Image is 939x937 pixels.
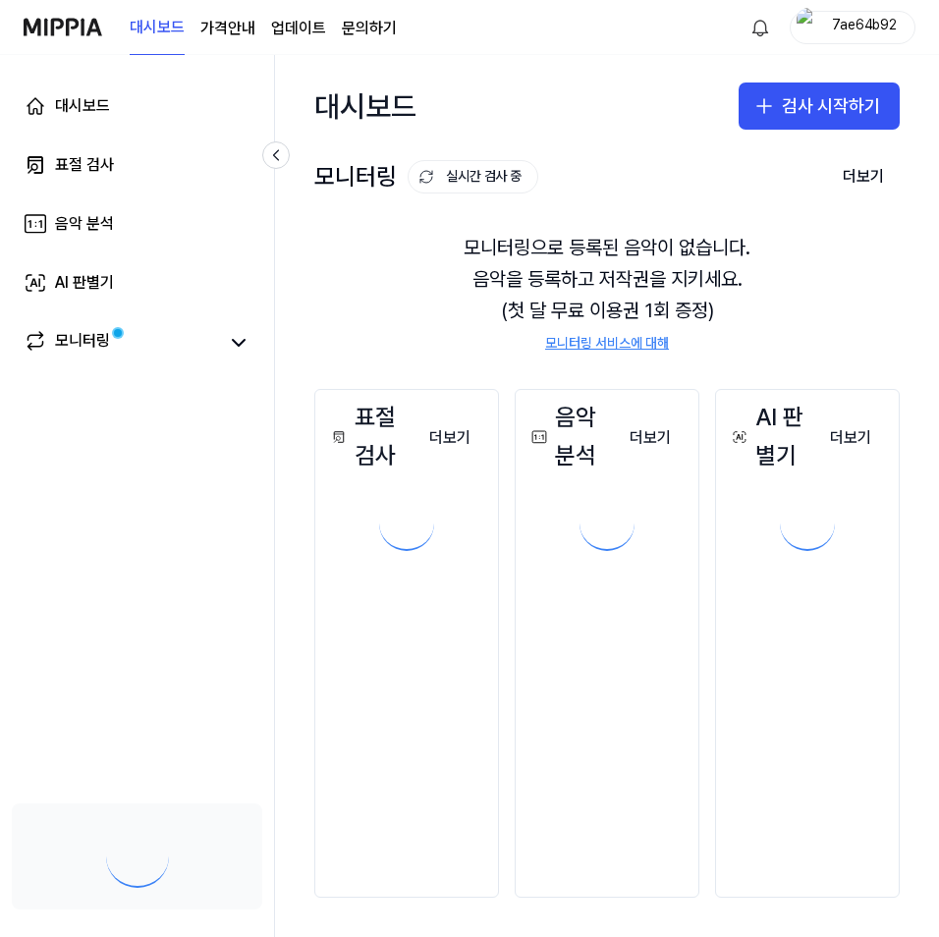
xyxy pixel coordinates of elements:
div: 음악 분석 [527,399,614,474]
div: 표절 검사 [327,399,414,474]
div: 대시보드 [55,94,110,118]
div: 모니터링 [55,329,110,357]
a: 대시보드 [130,1,185,55]
div: AI 판별기 [728,399,814,474]
div: 음악 분석 [55,212,114,236]
img: profile [797,8,820,47]
a: 업데이트 [271,17,326,40]
a: 모니터링 [24,329,219,357]
button: profile7ae64b92 [790,11,915,44]
a: 더보기 [814,416,887,458]
button: 실시간 검사 중 [408,160,538,193]
a: 모니터링 서비스에 대해 [545,334,669,354]
a: 표절 검사 [12,141,262,189]
button: 더보기 [827,157,900,196]
a: 음악 분석 [12,200,262,248]
a: 더보기 [414,416,486,458]
a: AI 판별기 [12,259,262,306]
a: 문의하기 [342,17,397,40]
button: 더보기 [414,418,486,458]
div: AI 판별기 [55,271,114,295]
a: 대시보드 [12,83,262,130]
div: 7ae64b92 [826,16,903,37]
img: 알림 [748,16,772,39]
div: 대시보드 [314,75,416,138]
button: 검사 시작하기 [739,83,900,130]
a: 가격안내 [200,17,255,40]
button: 더보기 [614,418,687,458]
div: 표절 검사 [55,153,114,177]
div: 모니터링으로 등록된 음악이 없습니다. 음악을 등록하고 저작권을 지키세요. (첫 달 무료 이용권 1회 증정) [314,208,900,377]
div: 모니터링 [314,158,538,195]
button: 더보기 [814,418,887,458]
a: 더보기 [614,416,687,458]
